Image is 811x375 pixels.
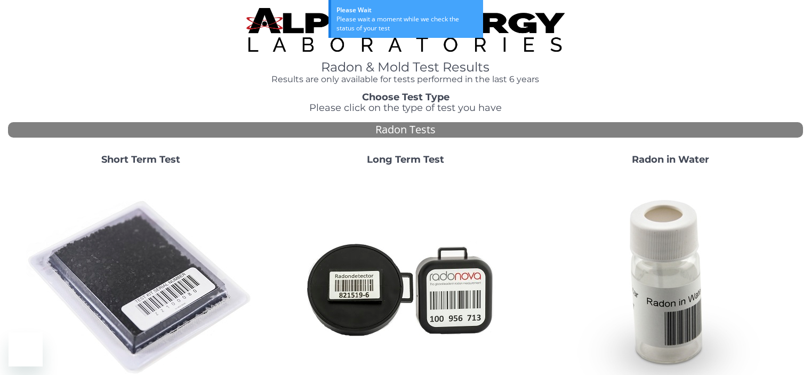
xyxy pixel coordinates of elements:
[246,8,564,52] img: TightCrop.jpg
[9,332,43,366] iframe: Button to launch messaging window
[246,60,564,74] h1: Radon & Mold Test Results
[336,14,478,33] div: Please wait a moment while we check the status of your test
[362,91,449,103] strong: Choose Test Type
[101,154,180,165] strong: Short Term Test
[632,154,709,165] strong: Radon in Water
[336,5,478,14] div: Please Wait
[367,154,444,165] strong: Long Term Test
[309,102,502,114] span: Please click on the type of test you have
[8,122,803,138] div: Radon Tests
[246,75,564,84] h4: Results are only available for tests performed in the last 6 years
